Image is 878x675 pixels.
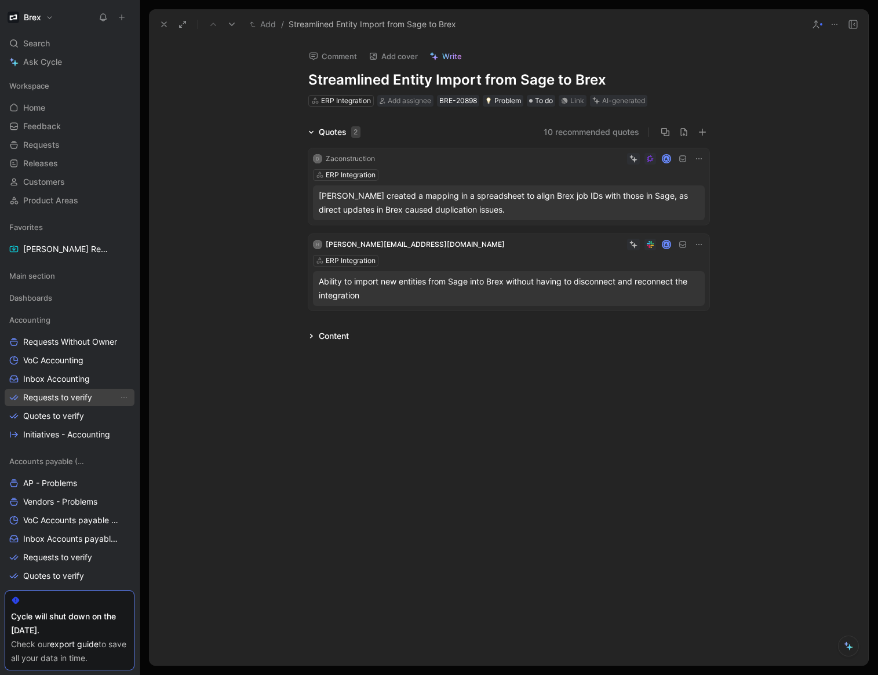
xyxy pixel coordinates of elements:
div: Dashboards [5,289,134,307]
span: Main section [9,270,55,282]
span: Streamlined Entity Import from Sage to Brex [289,17,456,31]
div: [PERSON_NAME] created a mapping in a spreadsheet to align Brex job IDs with those in Sage, as dir... [319,189,699,217]
span: Add assignee [388,96,431,105]
span: Product Areas [23,195,78,206]
div: AI-generated [602,95,645,107]
span: VoC Accounts payable (AP) [23,515,119,526]
div: Accounts payable (AP)AP - ProblemsVendors - ProblemsVoC Accounts payable (AP)Inbox Accounts payab... [5,453,134,603]
a: Product Areas [5,192,134,209]
span: Home [23,102,45,114]
span: Write [442,51,462,61]
span: Customers [23,176,65,188]
a: Quotes to verify [5,407,134,425]
div: Favorites [5,218,134,236]
div: BRE-20898 [439,95,477,107]
a: Customers [5,173,134,191]
span: Requests Without Owner [23,336,117,348]
div: h [313,240,322,249]
span: [PERSON_NAME] Request [23,243,108,255]
div: Accounts payable (AP) [5,453,134,470]
div: To do [527,95,555,107]
span: Requests [23,139,60,151]
div: Check our to save all your data in time. [11,637,128,665]
a: Ask Cycle [5,53,134,71]
div: D [313,154,322,163]
span: Dashboards [9,292,52,304]
span: Initiatives - Accounts payable (AP) [23,589,121,600]
div: Quotes [319,125,360,139]
button: Add cover [363,48,423,64]
a: Inbox Accounting [5,370,134,388]
a: [PERSON_NAME] Request [5,240,134,258]
button: BrexBrex [5,9,56,25]
div: A [662,155,670,162]
h1: Brex [24,12,41,23]
span: Favorites [9,221,43,233]
div: Main section [5,267,134,284]
div: AccountingRequests Without OwnerVoC AccountingInbox AccountingRequests to verifyView actionsQuote... [5,311,134,443]
a: Initiatives - Accounting [5,426,134,443]
div: ERP Integration [326,255,376,267]
div: Content [319,329,349,343]
button: Write [424,48,467,64]
button: View actions [118,392,130,403]
div: Dashboards [5,289,134,310]
div: Ability to import new entities from Sage into Brex without having to disconnect and reconnect the... [319,275,699,302]
span: AP - Problems [23,477,77,489]
span: Requests to verify [23,392,92,403]
a: Requests to verify [5,549,134,566]
a: VoC Accounts payable (AP) [5,512,134,529]
div: Cycle will shut down on the [DATE]. [11,610,128,637]
div: Link [570,95,584,107]
a: Requests Without Owner [5,333,134,351]
div: Problem [485,95,521,107]
div: Accounting [5,311,134,329]
div: A [662,240,670,248]
a: Home [5,99,134,116]
a: Releases [5,155,134,172]
span: Quotes to verify [23,410,84,422]
button: Comment [304,48,362,64]
h1: Streamlined Entity Import from Sage to Brex [308,71,709,89]
span: Accounting [9,314,50,326]
span: Requests to verify [23,552,92,563]
a: Feedback [5,118,134,135]
a: Quotes to verify [5,567,134,585]
a: Initiatives - Accounts payable (AP) [5,586,134,603]
a: Inbox Accounts payable (AP) [5,530,134,548]
div: Main section [5,267,134,288]
span: Inbox Accounts payable (AP) [23,533,120,545]
div: Quotes2 [304,125,365,139]
span: [PERSON_NAME][EMAIL_ADDRESS][DOMAIN_NAME] [326,240,505,249]
div: 2 [351,126,360,138]
span: Accounts payable (AP) [9,455,87,467]
span: Initiatives - Accounting [23,429,110,440]
span: Quotes to verify [23,570,84,582]
a: export guide [50,639,99,649]
div: ERP Integration [321,95,371,107]
span: Search [23,37,50,50]
a: AP - Problems [5,475,134,492]
button: 10 recommended quotes [544,125,639,139]
a: VoC Accounting [5,352,134,369]
div: Search [5,35,134,52]
span: VoC Accounting [23,355,83,366]
button: Add [247,17,279,31]
a: Requests to verifyView actions [5,389,134,406]
div: Workspace [5,77,134,94]
span: / [281,17,284,31]
span: Vendors - Problems [23,496,97,508]
img: Brex [8,12,19,23]
span: Feedback [23,121,61,132]
span: To do [535,95,553,107]
img: 💡 [485,97,492,104]
span: Releases [23,158,58,169]
span: Inbox Accounting [23,373,90,385]
a: Requests [5,136,134,154]
span: Workspace [9,80,49,92]
div: 💡Problem [483,95,523,107]
span: Ask Cycle [23,55,62,69]
div: Zaconstruction [326,153,375,165]
a: Vendors - Problems [5,493,134,510]
div: Content [304,329,354,343]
